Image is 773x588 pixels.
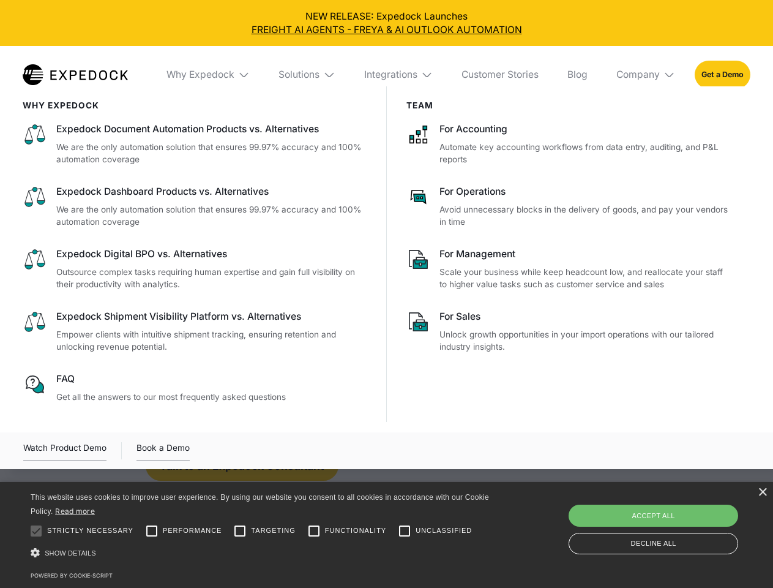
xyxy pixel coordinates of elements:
a: Expedock Document Automation Products vs. AlternativesWe are the only automation solution that en... [23,123,367,166]
span: Strictly necessary [47,526,133,536]
span: Functionality [325,526,386,536]
div: For Operations [439,185,731,198]
div: Expedock Shipment Visibility Platform vs. Alternatives [56,310,367,323]
div: Solutions [269,46,345,104]
a: Expedock Shipment Visibility Platform vs. AlternativesEmpower clients with intuitive shipment tra... [23,310,367,353]
div: Why Expedock [157,46,260,104]
div: Integrations [364,69,417,81]
a: For SalesUnlock growth opportunities in your import operations with our tailored industry insights. [406,310,731,353]
a: Book a Demo [136,441,190,461]
span: Performance [163,526,222,536]
div: Expedock Dashboard Products vs. Alternatives [56,185,367,198]
div: For Sales [439,310,731,323]
p: Scale your business while keep headcount low, and reallocate your staff to higher value tasks suc... [439,266,731,291]
div: Integrations [354,46,443,104]
div: Company [616,69,660,81]
p: We are the only automation solution that ensures 99.97% accuracy and 100% automation coverage [56,141,367,166]
p: Get all the answers to our most frequently asked questions [56,391,367,404]
div: For Management [439,247,731,261]
div: Team [406,100,731,110]
div: Expedock Digital BPO vs. Alternatives [56,247,367,261]
div: Watch Product Demo [23,441,106,461]
div: Solutions [278,69,319,81]
div: FAQ [56,372,367,386]
span: Show details [45,549,96,557]
p: Outsource complex tasks requiring human expertise and gain full visibility on their productivity ... [56,266,367,291]
a: For ManagementScale your business while keep headcount low, and reallocate your staff to higher v... [406,247,731,291]
div: Show details [31,545,493,562]
div: Why Expedock [166,69,234,81]
span: Targeting [251,526,295,536]
a: FAQGet all the answers to our most frequently asked questions [23,372,367,403]
a: Read more [55,507,95,516]
a: Powered by cookie-script [31,572,113,579]
iframe: Chat Widget [569,456,773,588]
div: Company [607,46,685,104]
span: Unclassified [416,526,472,536]
div: WHy Expedock [23,100,367,110]
div: For Accounting [439,123,731,136]
a: For OperationsAvoid unnecessary blocks in the delivery of goods, and pay your vendors in time [406,185,731,228]
p: Avoid unnecessary blocks in the delivery of goods, and pay your vendors in time [439,203,731,228]
p: Empower clients with intuitive shipment tracking, ensuring retention and unlocking revenue potent... [56,328,367,353]
a: Expedock Dashboard Products vs. AlternativesWe are the only automation solution that ensures 99.9... [23,185,367,228]
div: NEW RELEASE: Expedock Launches [10,10,764,37]
a: Customer Stories [452,46,548,104]
a: Blog [558,46,597,104]
a: Get a Demo [695,61,750,88]
a: Expedock Digital BPO vs. AlternativesOutsource complex tasks requiring human expertise and gain f... [23,247,367,291]
div: Expedock Document Automation Products vs. Alternatives [56,123,367,136]
span: This website uses cookies to improve user experience. By using our website you consent to all coo... [31,493,489,516]
p: We are the only automation solution that ensures 99.97% accuracy and 100% automation coverage [56,203,367,228]
a: open lightbox [23,441,106,461]
a: FREIGHT AI AGENTS - FREYA & AI OUTLOOK AUTOMATION [10,23,764,37]
p: Automate key accounting workflows from data entry, auditing, and P&L reports [439,141,731,166]
a: For AccountingAutomate key accounting workflows from data entry, auditing, and P&L reports [406,123,731,166]
p: Unlock growth opportunities in your import operations with our tailored industry insights. [439,328,731,353]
